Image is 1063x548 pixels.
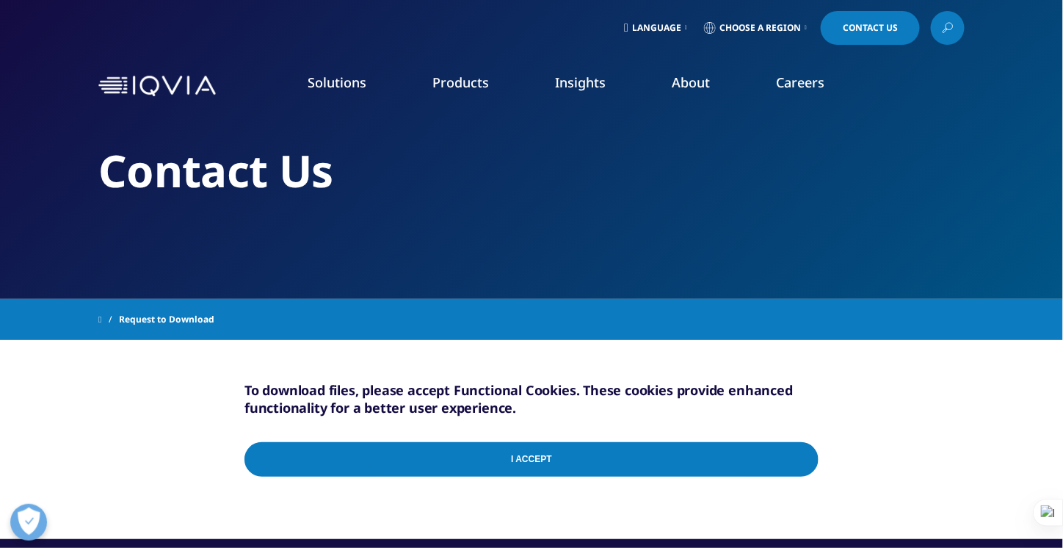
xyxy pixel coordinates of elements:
a: Products [432,73,489,91]
button: Open Preferences [10,504,47,541]
h2: Contact Us [98,143,965,198]
a: Contact Us [821,11,920,45]
h5: To download files, please accept Functional Cookies. These cookies provide enhanced functionality... [244,381,819,417]
a: Insights [555,73,606,91]
a: Careers [776,73,824,91]
span: Language [632,22,681,34]
a: Solutions [308,73,366,91]
a: About [672,73,710,91]
img: IQVIA Healthcare Information Technology and Pharma Clinical Research Company [98,76,216,97]
nav: Primary [222,51,965,120]
span: Contact Us [843,24,898,32]
input: I Accept [244,442,819,477]
span: Choose a Region [719,22,801,34]
span: Request to Download [119,306,214,333]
